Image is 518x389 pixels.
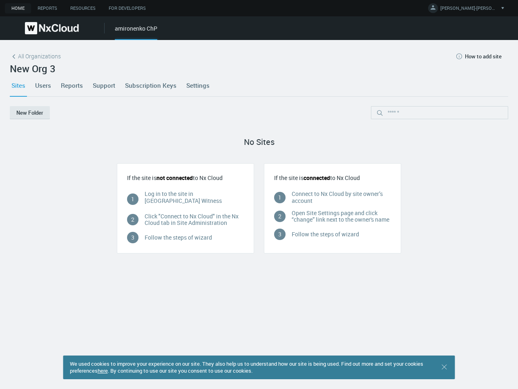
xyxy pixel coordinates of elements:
button: New Folder [10,106,50,119]
p: Log in to the site in [GEOGRAPHIC_DATA] Witness [145,191,244,205]
div: Open Site Settings page and click “change” link next to the owner's name [292,210,391,224]
span: connected [304,174,330,182]
div: 2 [274,211,286,222]
h2: New Org 3 [10,63,508,74]
a: Resources [64,3,102,13]
span: How to add site [465,53,502,60]
div: 3 [127,232,138,243]
span: All Organizations [18,52,61,60]
a: Home [5,3,31,13]
div: 2 [127,214,138,225]
img: Nx Cloud logo [25,22,79,34]
a: Sites [10,74,27,96]
a: here [98,367,108,374]
a: Settings [185,74,211,96]
span: We used cookies to improve your experience on our site. They also help us to understand how our s... [70,360,423,374]
a: Subscription Keys [123,74,178,96]
a: Support [91,74,117,96]
div: 3 [274,229,286,240]
div: Follow the steps of wizard [292,231,359,238]
div: Follow the steps of wizard [145,234,212,241]
a: Reports [31,3,64,13]
span: . By continuing to use our site you consent to use our cookies. [108,367,252,374]
div: No Sites [112,136,406,148]
span: [PERSON_NAME]-[PERSON_NAME] [440,5,498,14]
button: How to add site [449,50,508,63]
a: Reports [59,74,85,96]
p: If the site is to Nx Cloud [274,173,391,182]
a: Users [33,74,53,96]
p: If the site is to Nx Cloud [127,173,244,182]
div: Click "Connect to Nx Cloud" in the Nx Cloud tab in Site Administration [145,213,244,227]
div: 1 [274,192,286,203]
div: amironenko ChP [115,24,157,40]
a: For Developers [102,3,152,13]
a: All Organizations [10,52,61,61]
div: Connect to Nx Cloud by site owner’s account [292,191,391,205]
span: not connected [156,174,193,182]
div: 1 [127,193,138,205]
